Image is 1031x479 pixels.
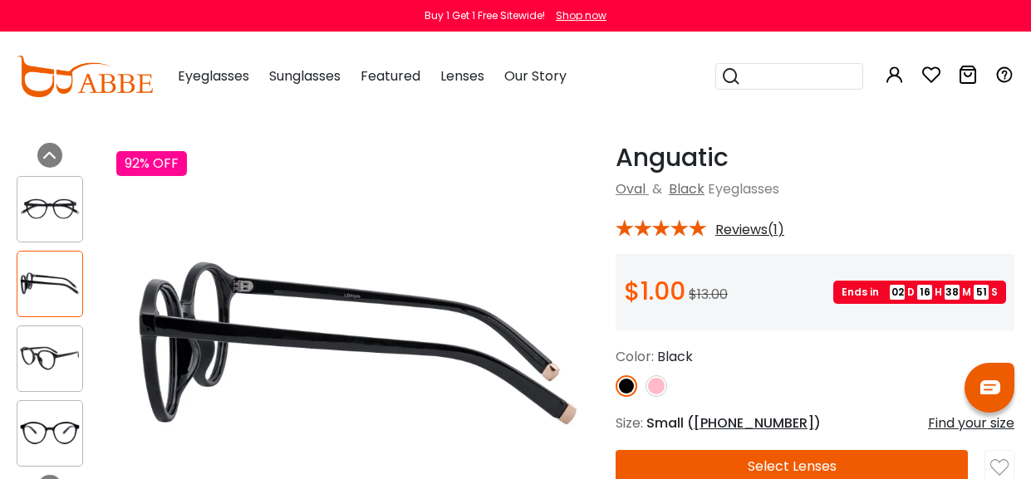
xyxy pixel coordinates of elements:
span: Small ( ) [646,413,821,433]
span: $13.00 [689,285,728,304]
span: 38 [945,285,960,300]
span: 51 [974,285,989,300]
div: Shop now [556,8,606,23]
span: 02 [890,285,905,300]
div: Buy 1 Get 1 Free Sitewide! [425,8,545,23]
span: Sunglasses [269,66,341,86]
span: Reviews(1) [715,222,784,237]
span: Eyeglasses [708,179,779,198]
span: Eyeglasses [178,66,249,86]
img: Anguatic Black Plastic Eyeglasses , UniversalBridgeFit Frames from ABBE Glasses [17,193,82,225]
span: Lenses [440,66,484,86]
img: Anguatic Black Plastic Eyeglasses , UniversalBridgeFit Frames from ABBE Glasses [17,342,82,374]
span: D [907,285,915,300]
span: M [962,285,971,300]
span: & [649,179,665,198]
img: Anguatic Black Plastic Eyeglasses , UniversalBridgeFit Frames from ABBE Glasses [17,417,82,449]
span: Black [657,347,693,366]
img: chat [980,380,1000,394]
span: $1.00 [624,273,685,309]
h1: Anguatic [616,143,1014,173]
span: Ends in [842,285,887,300]
span: [PHONE_NUMBER] [694,413,814,433]
span: Our Story [504,66,567,86]
div: Find your size [928,413,1014,433]
span: S [991,285,998,300]
span: Featured [361,66,420,86]
a: Oval [616,179,646,198]
span: Color: [616,347,654,366]
div: 92% OFF [116,151,187,176]
span: 16 [917,285,932,300]
img: like [990,458,1009,477]
span: H [935,285,942,300]
img: Anguatic Black Plastic Eyeglasses , UniversalBridgeFit Frames from ABBE Glasses [17,267,82,300]
a: Black [669,179,705,198]
a: Shop now [547,8,606,22]
span: Size: [616,413,643,433]
img: abbeglasses.com [17,56,153,97]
